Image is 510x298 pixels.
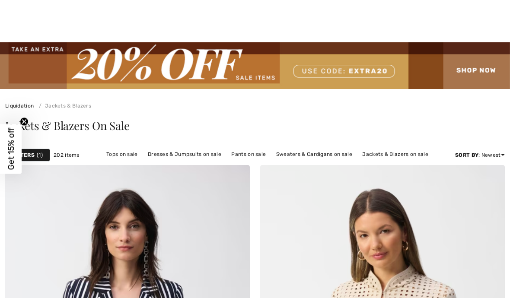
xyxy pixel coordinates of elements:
[454,272,501,294] iframe: Opens a widget where you can chat to one of our agents
[358,149,433,160] a: Jackets & Blazers on sale
[5,103,34,109] a: Liquidation
[143,149,226,160] a: Dresses & Jumpsuits on sale
[20,117,29,126] button: Close teaser
[6,128,16,170] span: Get 15% off
[35,103,91,109] a: Jackets & Blazers
[54,151,80,159] span: 202 items
[13,151,35,159] strong: Filters
[455,151,505,159] div: : Newest
[227,149,270,160] a: Pants on sale
[37,151,43,159] span: 1
[217,160,260,171] a: Skirts on sale
[102,149,142,160] a: Tops on sale
[455,152,478,158] strong: Sort By
[5,118,130,133] span: Jackets & Blazers On Sale
[261,160,317,171] a: Outerwear on sale
[272,149,357,160] a: Sweaters & Cardigans on sale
